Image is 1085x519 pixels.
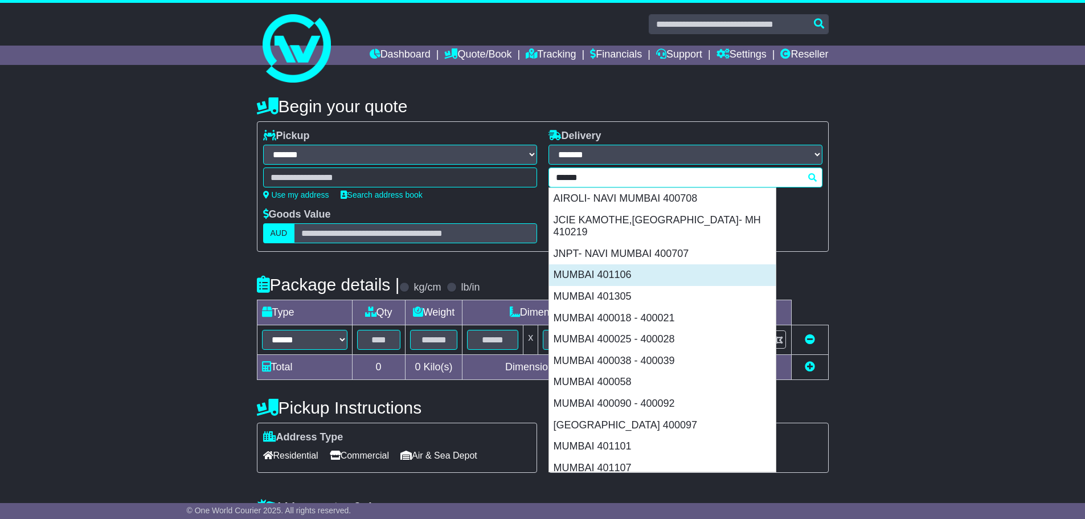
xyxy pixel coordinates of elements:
span: Residential [263,447,318,464]
label: Pickup [263,130,310,142]
div: MUMBAI 401305 [549,286,776,308]
div: MUMBAI 400038 - 400039 [549,350,776,372]
a: Settings [716,46,767,65]
label: Delivery [548,130,601,142]
label: Goods Value [263,209,331,221]
td: 0 [352,355,405,380]
div: JNPT- NAVI MUMBAI 400707 [549,243,776,265]
span: © One World Courier 2025. All rights reserved. [187,506,351,515]
label: lb/in [461,281,480,294]
a: Tracking [526,46,576,65]
div: MUMBAI 401107 [549,457,776,479]
div: MUMBAI 401106 [549,264,776,286]
td: Total [257,355,352,380]
h4: Begin your quote [257,97,829,116]
td: Type [257,300,352,325]
label: Address Type [263,431,343,444]
div: JCIE KAMOTHE,[GEOGRAPHIC_DATA]- MH 410219 [549,210,776,243]
h4: Package details | [257,275,400,294]
a: Search address book [341,190,423,199]
typeahead: Please provide city [548,167,822,187]
a: Add new item [805,361,815,373]
span: Air & Sea Depot [400,447,477,464]
h4: Pickup Instructions [257,398,537,417]
td: Kilo(s) [405,355,462,380]
td: x [523,325,538,355]
a: Support [656,46,702,65]
div: MUMBAI 400058 [549,371,776,393]
span: Commercial [330,447,389,464]
td: Qty [352,300,405,325]
td: Weight [405,300,462,325]
div: [GEOGRAPHIC_DATA] 400097 [549,415,776,436]
div: MUMBAI 400018 - 400021 [549,308,776,329]
label: kg/cm [413,281,441,294]
a: Remove this item [805,334,815,345]
a: Use my address [263,190,329,199]
div: MUMBAI 400025 - 400028 [549,329,776,350]
div: MUMBAI 401101 [549,436,776,457]
h4: Warranty & Insurance [257,498,829,517]
label: AUD [263,223,295,243]
a: Quote/Book [444,46,511,65]
td: Dimensions in Centimetre(s) [462,355,674,380]
td: Dimensions (L x W x H) [462,300,674,325]
span: 0 [415,361,420,373]
a: Financials [590,46,642,65]
div: MUMBAI 400090 - 400092 [549,393,776,415]
a: Reseller [780,46,828,65]
div: AIROLI- NAVI MUMBAI 400708 [549,188,776,210]
a: Dashboard [370,46,431,65]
